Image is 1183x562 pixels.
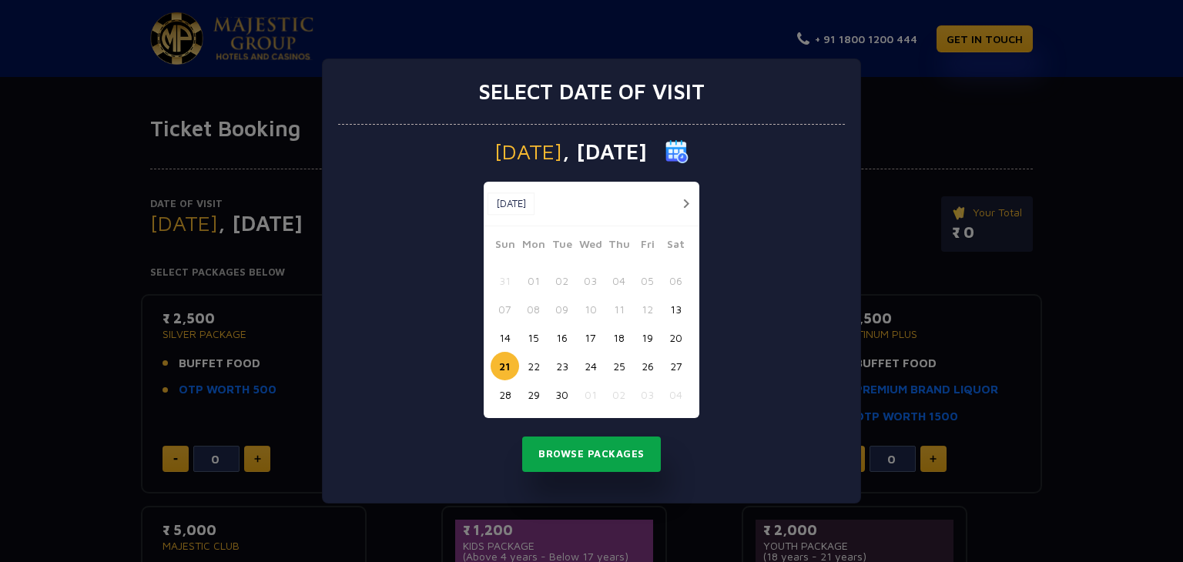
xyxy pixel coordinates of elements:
button: 04 [662,380,690,409]
span: [DATE] [494,141,562,162]
span: Fri [633,236,662,257]
button: 07 [491,295,519,323]
span: Sat [662,236,690,257]
button: 06 [662,266,690,295]
button: 18 [605,323,633,352]
button: 11 [605,295,633,323]
button: 15 [519,323,548,352]
button: 01 [519,266,548,295]
button: 26 [633,352,662,380]
button: 14 [491,323,519,352]
button: 16 [548,323,576,352]
button: 02 [548,266,576,295]
button: 20 [662,323,690,352]
button: [DATE] [488,192,535,216]
span: Thu [605,236,633,257]
img: calender icon [665,140,689,163]
button: 02 [605,380,633,409]
button: 27 [662,352,690,380]
button: 21 [491,352,519,380]
button: 24 [576,352,605,380]
button: 25 [605,352,633,380]
span: Tue [548,236,576,257]
button: 03 [633,380,662,409]
button: 09 [548,295,576,323]
button: 01 [576,380,605,409]
button: 22 [519,352,548,380]
button: 04 [605,266,633,295]
span: Wed [576,236,605,257]
button: 17 [576,323,605,352]
button: 19 [633,323,662,352]
button: Browse Packages [522,437,661,472]
h3: Select date of visit [478,79,705,105]
button: 13 [662,295,690,323]
button: 05 [633,266,662,295]
span: Mon [519,236,548,257]
span: , [DATE] [562,141,647,162]
button: 12 [633,295,662,323]
button: 29 [519,380,548,409]
button: 03 [576,266,605,295]
button: 10 [576,295,605,323]
button: 28 [491,380,519,409]
button: 30 [548,380,576,409]
button: 23 [548,352,576,380]
button: 31 [491,266,519,295]
span: Sun [491,236,519,257]
button: 08 [519,295,548,323]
